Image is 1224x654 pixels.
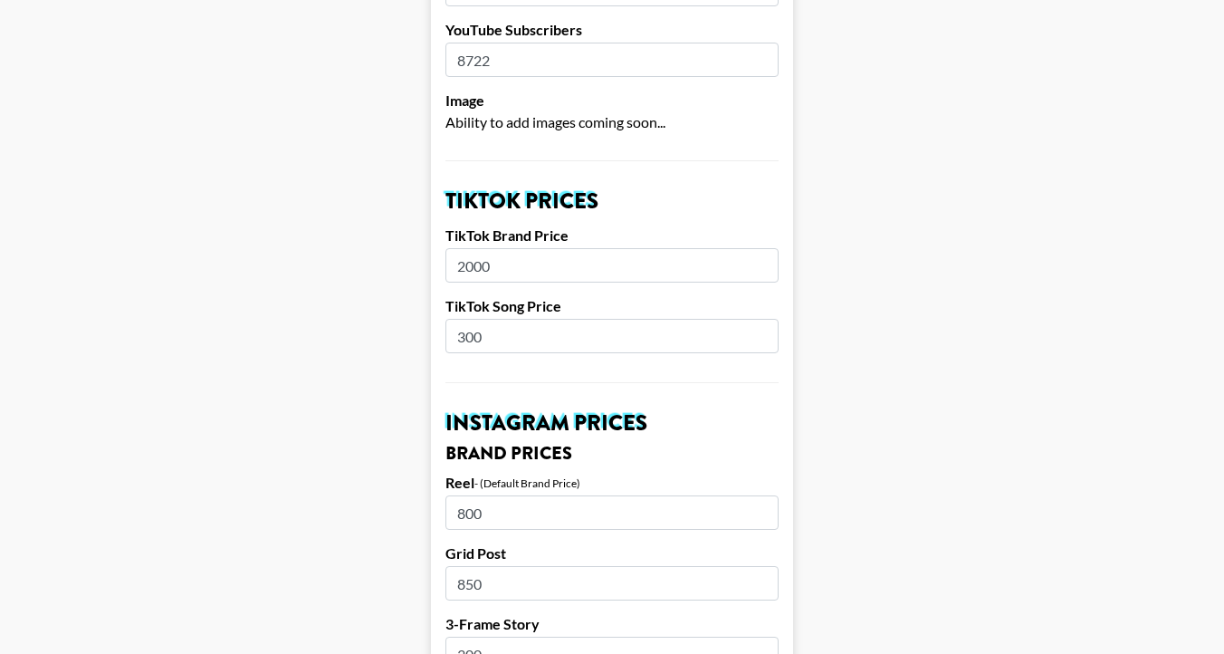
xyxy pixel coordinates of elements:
[445,91,779,110] label: Image
[445,474,474,492] label: Reel
[445,190,779,212] h2: TikTok Prices
[445,412,779,434] h2: Instagram Prices
[474,476,580,490] div: - (Default Brand Price)
[445,544,779,563] label: Grid Post
[445,113,665,130] span: Ability to add images coming soon...
[445,615,779,633] label: 3-Frame Story
[445,297,779,315] label: TikTok Song Price
[445,226,779,245] label: TikTok Brand Price
[445,21,779,39] label: YouTube Subscribers
[445,445,779,463] h3: Brand Prices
